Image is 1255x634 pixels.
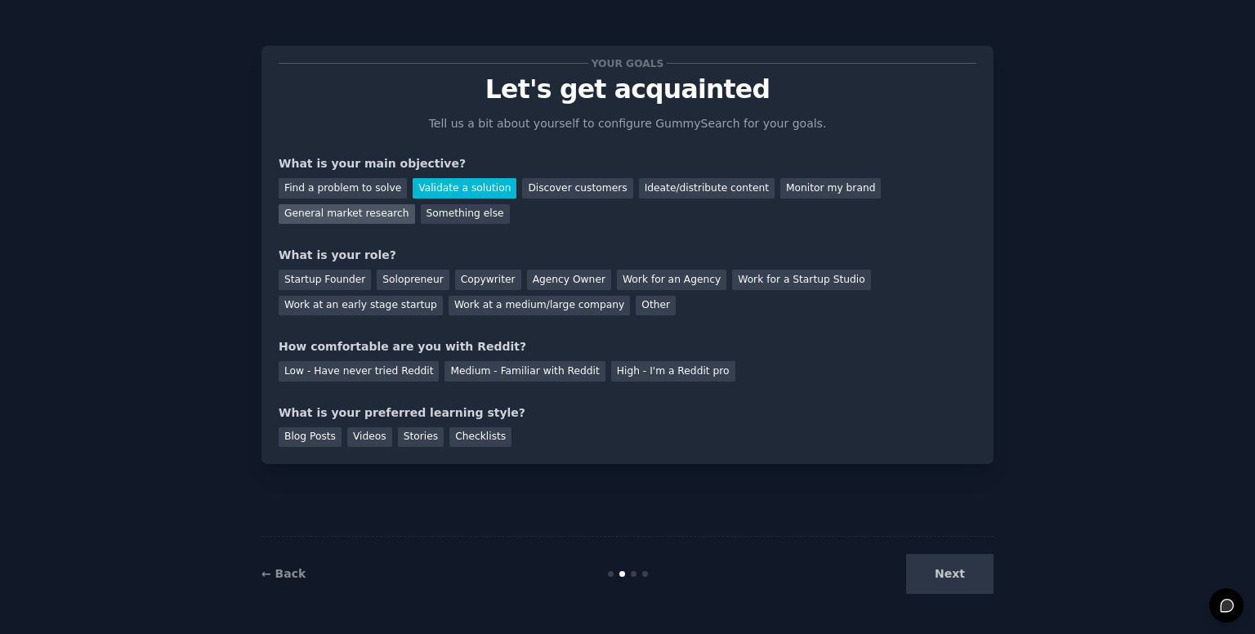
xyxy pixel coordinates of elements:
[422,115,833,132] p: Tell us a bit about yourself to configure GummySearch for your goals.
[449,427,511,448] div: Checklists
[398,427,444,448] div: Stories
[279,204,415,225] div: General market research
[527,270,611,290] div: Agency Owner
[780,178,881,199] div: Monitor my brand
[455,270,521,290] div: Copywriter
[611,361,735,382] div: High - I'm a Reddit pro
[732,270,870,290] div: Work for a Startup Studio
[413,178,516,199] div: Validate a solution
[279,296,443,316] div: Work at an early stage startup
[279,427,342,448] div: Blog Posts
[347,427,392,448] div: Videos
[279,178,407,199] div: Find a problem to solve
[279,338,976,355] div: How comfortable are you with Reddit?
[449,296,630,316] div: Work at a medium/large company
[261,567,306,580] a: ← Back
[279,404,976,422] div: What is your preferred learning style?
[588,55,667,72] span: Your goals
[636,296,676,316] div: Other
[279,247,976,264] div: What is your role?
[279,75,976,104] p: Let's get acquainted
[639,178,775,199] div: Ideate/distribute content
[377,270,449,290] div: Solopreneur
[522,178,632,199] div: Discover customers
[279,361,439,382] div: Low - Have never tried Reddit
[421,204,510,225] div: Something else
[279,155,976,172] div: What is your main objective?
[279,270,371,290] div: Startup Founder
[617,270,726,290] div: Work for an Agency
[444,361,605,382] div: Medium - Familiar with Reddit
